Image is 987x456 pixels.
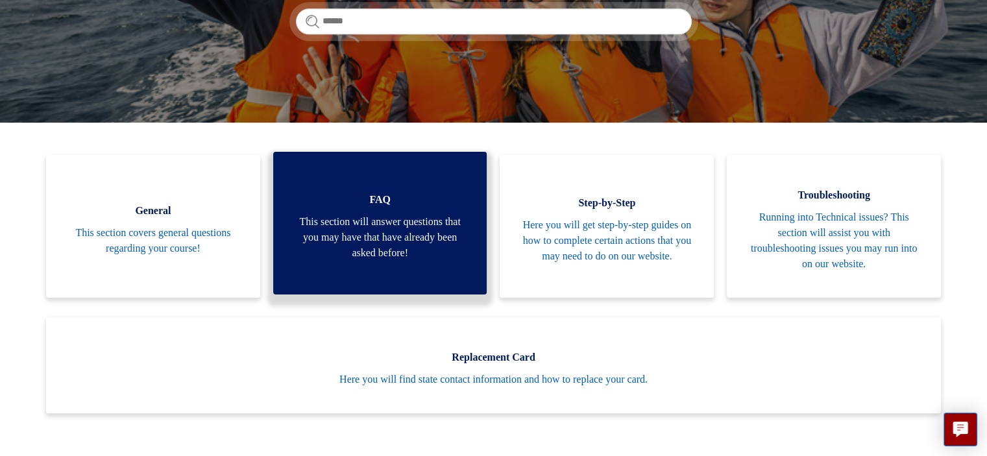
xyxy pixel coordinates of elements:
[66,203,241,219] span: General
[46,155,260,298] a: General This section covers general questions regarding your course!
[293,214,468,261] span: This section will answer questions that you may have that have already been asked before!
[500,155,714,298] a: Step-by-Step Here you will get step-by-step guides on how to complete certain actions that you ma...
[66,372,921,387] span: Here you will find state contact information and how to replace your card.
[727,155,941,298] a: Troubleshooting Running into Technical issues? This section will assist you with troubleshooting ...
[519,217,694,264] span: Here you will get step-by-step guides on how to complete certain actions that you may need to do ...
[66,350,921,365] span: Replacement Card
[944,413,977,446] button: Live chat
[293,192,468,208] span: FAQ
[296,8,692,34] input: Search
[519,195,694,211] span: Step-by-Step
[746,187,921,203] span: Troubleshooting
[746,210,921,272] span: Running into Technical issues? This section will assist you with troubleshooting issues you may r...
[46,317,941,413] a: Replacement Card Here you will find state contact information and how to replace your card.
[66,225,241,256] span: This section covers general questions regarding your course!
[273,152,487,294] a: FAQ This section will answer questions that you may have that have already been asked before!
